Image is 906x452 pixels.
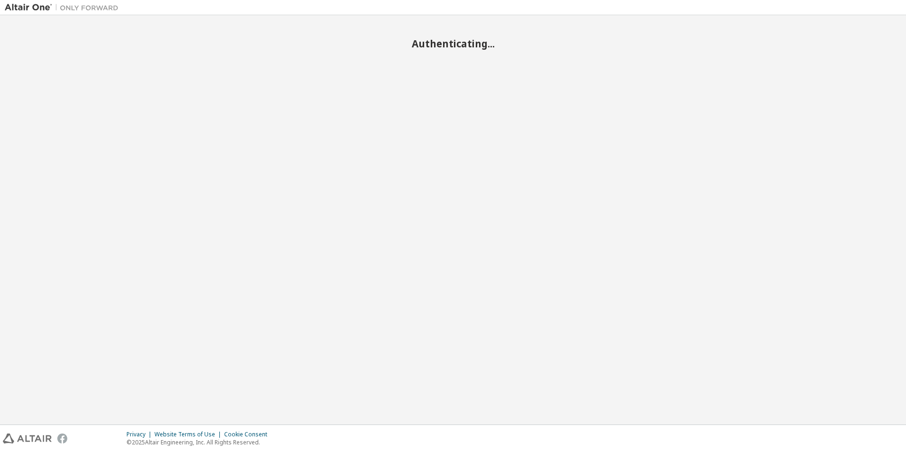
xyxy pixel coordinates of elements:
[3,434,52,443] img: altair_logo.svg
[127,431,154,438] div: Privacy
[127,438,273,446] p: © 2025 Altair Engineering, Inc. All Rights Reserved.
[5,37,901,50] h2: Authenticating...
[57,434,67,443] img: facebook.svg
[224,431,273,438] div: Cookie Consent
[5,3,123,12] img: Altair One
[154,431,224,438] div: Website Terms of Use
